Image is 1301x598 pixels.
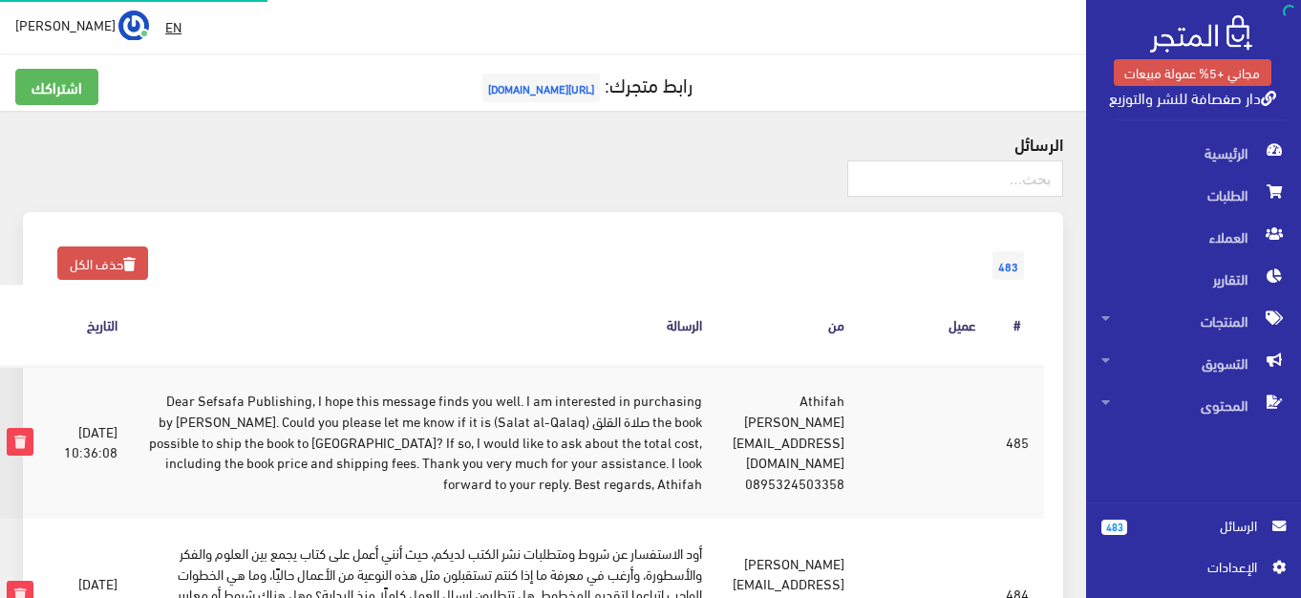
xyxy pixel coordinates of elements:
[165,14,181,38] u: EN
[860,286,991,365] th: عميل
[49,286,133,365] th: التاريخ
[1086,174,1301,216] a: الطلبات
[1101,556,1286,587] a: اﻹعدادات
[1101,515,1286,556] a: 483 الرسائل
[1101,384,1286,426] span: المحتوى
[1101,520,1127,535] span: 483
[1086,258,1301,300] a: التقارير
[482,74,600,102] span: [URL][DOMAIN_NAME]
[133,365,717,518] td: Dear Sefsafa Publishing, I hope this message finds you well. I am interested in purchasing the bo...
[1086,384,1301,426] a: المحتوى
[158,10,189,44] a: EN
[1101,216,1286,258] span: العملاء
[1114,59,1271,86] a: مجاني +5% عمولة مبيعات
[15,69,98,105] a: اشتراكك
[49,365,133,518] td: [DATE] 10:36:08
[1142,515,1257,536] span: الرسائل
[1109,83,1276,111] a: دار صفصافة للنشر والتوزيع
[23,134,1063,153] h4: الرسائل
[1101,258,1286,300] span: التقارير
[15,12,116,36] span: [PERSON_NAME]
[847,160,1063,197] input: بحث...
[133,286,717,365] th: الرسالة
[717,365,860,518] td: Athifah [PERSON_NAME] [EMAIL_ADDRESS][DOMAIN_NAME] 0895324503358
[1086,132,1301,174] a: الرئيسية
[991,286,1044,365] th: #
[118,11,149,41] img: ...
[1101,174,1286,216] span: الطلبات
[15,10,149,40] a: ... [PERSON_NAME]
[1101,132,1286,174] span: الرئيسية
[1117,556,1256,577] span: اﻹعدادات
[1150,15,1252,53] img: .
[992,251,1024,280] span: 483
[991,365,1044,518] td: 485
[57,246,148,280] a: حذف الكل
[717,286,860,365] th: من
[1101,300,1286,342] span: المنتجات
[478,66,693,101] a: رابط متجرك:[URL][DOMAIN_NAME]
[1086,300,1301,342] a: المنتجات
[1101,342,1286,384] span: التسويق
[1086,216,1301,258] a: العملاء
